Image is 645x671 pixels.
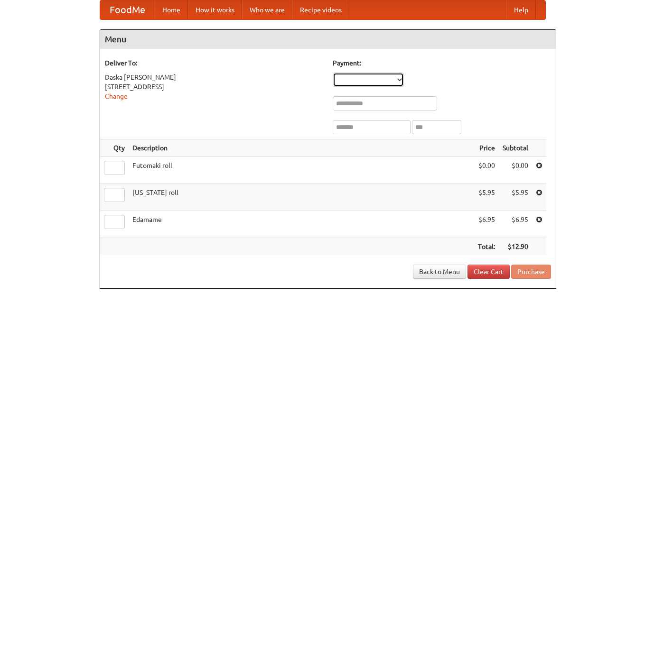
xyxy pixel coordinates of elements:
div: Daska [PERSON_NAME] [105,73,323,82]
a: Help [506,0,536,19]
th: $12.90 [499,238,532,256]
td: $0.00 [499,157,532,184]
td: Edamame [129,211,474,238]
a: Home [155,0,188,19]
td: Futomaki roll [129,157,474,184]
td: $6.95 [474,211,499,238]
div: [STREET_ADDRESS] [105,82,323,92]
a: Back to Menu [413,265,466,279]
th: Description [129,139,474,157]
th: Subtotal [499,139,532,157]
h5: Payment: [333,58,551,68]
a: Recipe videos [292,0,349,19]
a: FoodMe [100,0,155,19]
td: $5.95 [474,184,499,211]
td: $0.00 [474,157,499,184]
td: $5.95 [499,184,532,211]
a: Change [105,92,128,100]
button: Purchase [511,265,551,279]
th: Qty [100,139,129,157]
th: Price [474,139,499,157]
td: $6.95 [499,211,532,238]
a: Clear Cart [467,265,510,279]
h4: Menu [100,30,556,49]
td: [US_STATE] roll [129,184,474,211]
th: Total: [474,238,499,256]
a: Who we are [242,0,292,19]
a: How it works [188,0,242,19]
h5: Deliver To: [105,58,323,68]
